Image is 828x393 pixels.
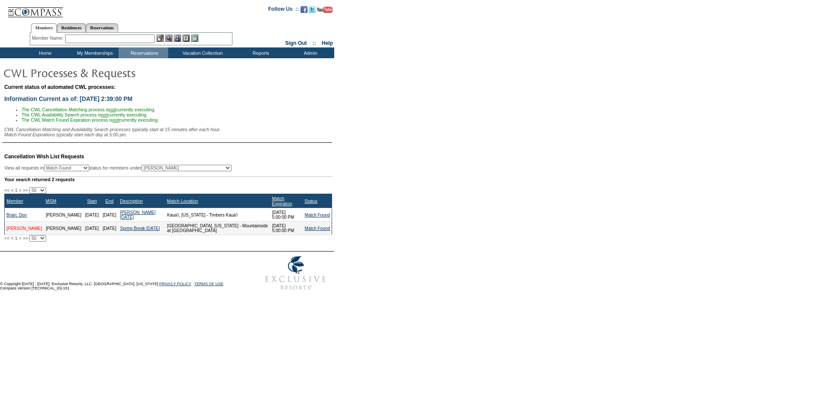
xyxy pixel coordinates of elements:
span: << [4,188,9,193]
a: [PERSON_NAME] [6,226,42,231]
td: Kaua'i, [US_STATE] - Timbers Kaua'i [165,208,270,222]
a: Subscribe to our YouTube Channel [317,9,332,14]
a: Match Location [167,198,198,204]
td: My Memberships [69,47,119,58]
a: [PERSON_NAME] [DATE] [120,210,155,220]
div: CWL Cancellation Matching and Availability Search processes typically start at 15 minutes after e... [4,127,332,137]
span: The CWL Cancellation Matching process is currently executing. [22,107,156,112]
span: :: [313,40,316,46]
img: Reservations [182,35,190,42]
span: > [19,188,22,193]
td: Admin [285,47,334,58]
div: View all requests in status for members under [4,165,232,171]
td: Follow Us :: [268,5,299,16]
a: End [105,198,113,204]
span: << [4,236,9,241]
span: Cancellation Wish List Requests [4,154,84,160]
a: PRIVACY POLICY [159,282,191,286]
td: Reports [235,47,285,58]
td: [PERSON_NAME] [44,222,83,235]
td: [PERSON_NAME] [44,208,83,222]
img: Impersonate [174,35,181,42]
a: Description [120,198,143,204]
a: Start [87,198,97,204]
a: Help [322,40,333,46]
a: Residences [57,23,86,32]
img: Subscribe to our YouTube Channel [317,6,332,13]
a: Become our fan on Facebook [301,9,307,14]
a: Brain, Don [6,213,27,217]
img: Follow us on Twitter [309,6,316,13]
a: MSM [46,198,56,204]
a: Members [31,23,57,33]
img: b_calculator.gif [191,35,198,42]
div: Member Name: [32,35,65,42]
div: Your search returned 2 requests [4,176,332,182]
td: [DATE] 5:00:00 PM [270,208,303,222]
td: Reservations [119,47,168,58]
img: Exclusive Resorts [257,252,334,295]
a: Follow us on Twitter [309,9,316,14]
td: Vacation Collection [168,47,235,58]
span: >> [23,188,28,193]
a: Match Found [305,213,330,217]
a: Match Found [305,226,330,231]
td: [DATE] [100,222,118,235]
span: < [11,188,13,193]
span: > [19,236,22,241]
a: Reservations [86,23,118,32]
span: 1 [15,188,18,193]
u: not [113,117,119,123]
span: The CWL Availability Search process is currently executing. [22,112,147,117]
span: >> [23,236,28,241]
a: Spring Break [DATE] [120,226,160,231]
span: Current status of automated CWL processes: [4,84,116,90]
a: Match Expiration [272,196,292,206]
u: not [109,107,116,112]
td: [GEOGRAPHIC_DATA], [US_STATE] - Mountainside at [GEOGRAPHIC_DATA] [165,222,270,235]
img: b_edit.gif [157,35,164,42]
td: [DATE] [100,208,118,222]
u: not [101,112,108,117]
span: The CWL Match Found Expiration process is currently executing. [22,117,159,123]
td: [DATE] [83,208,100,222]
td: [DATE] [83,222,100,235]
td: Home [19,47,69,58]
a: TERMS OF USE [194,282,224,286]
span: < [11,236,13,241]
img: Become our fan on Facebook [301,6,307,13]
td: [DATE] 5:00:00 PM [270,222,303,235]
a: Status [304,198,317,204]
span: 1 [15,236,18,241]
img: View [165,35,172,42]
span: Information Current as of: [DATE] 2:39:00 PM [4,95,132,102]
a: Sign Out [285,40,307,46]
a: Member [6,198,23,204]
